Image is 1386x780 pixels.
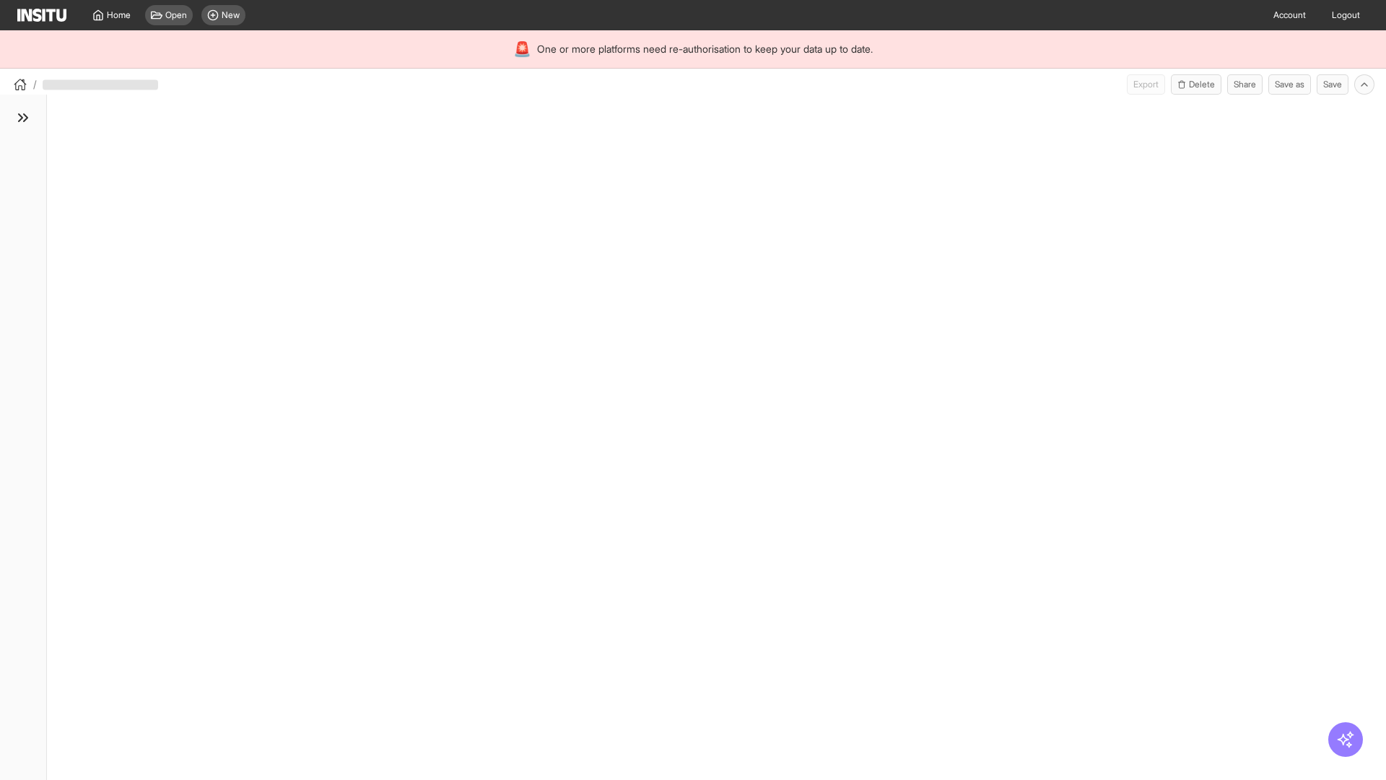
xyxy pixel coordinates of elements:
[107,9,131,21] span: Home
[1127,74,1165,95] span: Can currently only export from Insights reports.
[17,9,66,22] img: Logo
[1317,74,1348,95] button: Save
[222,9,240,21] span: New
[513,39,531,59] div: 🚨
[12,76,37,93] button: /
[1171,74,1221,95] button: Delete
[537,42,873,56] span: One or more platforms need re-authorisation to keep your data up to date.
[33,77,37,92] span: /
[1127,74,1165,95] button: Export
[1227,74,1263,95] button: Share
[1268,74,1311,95] button: Save as
[165,9,187,21] span: Open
